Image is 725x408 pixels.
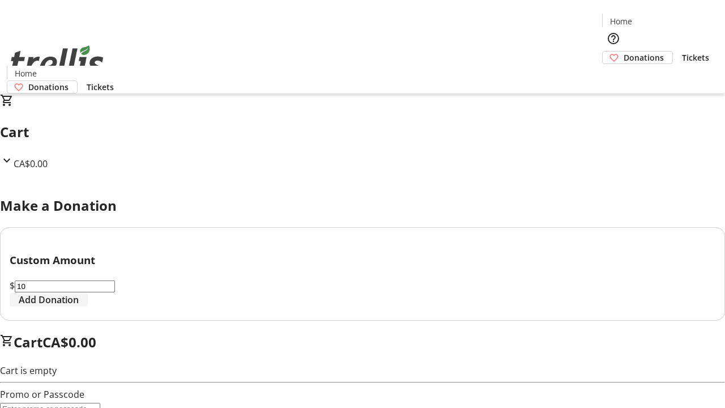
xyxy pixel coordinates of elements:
button: Cart [602,64,625,87]
input: Donation Amount [15,280,115,292]
span: CA$0.00 [42,333,96,351]
button: Help [602,27,625,50]
a: Donations [602,51,673,64]
a: Tickets [78,81,123,93]
span: Tickets [682,52,709,63]
span: Donations [28,81,69,93]
a: Donations [7,80,78,93]
a: Home [7,67,44,79]
h3: Custom Amount [10,252,715,268]
span: Add Donation [19,293,79,307]
span: Home [15,67,37,79]
a: Tickets [673,52,718,63]
span: CA$0.00 [14,158,48,170]
span: Tickets [87,81,114,93]
img: Orient E2E Organization WkPF0xhkgB's Logo [7,33,108,90]
button: Add Donation [10,293,88,307]
span: $ [10,279,15,292]
a: Home [603,15,639,27]
span: Home [610,15,632,27]
span: Donations [624,52,664,63]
